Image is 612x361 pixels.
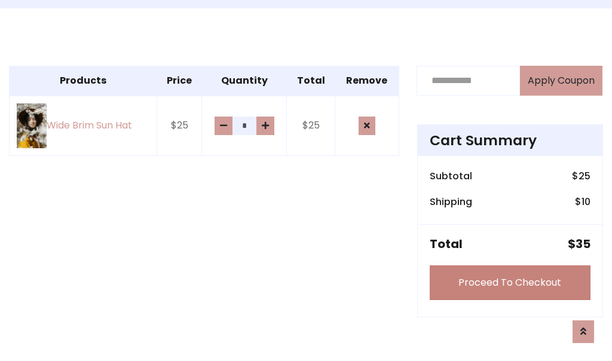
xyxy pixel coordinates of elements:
button: Apply Coupon [520,66,602,96]
th: Products [10,66,157,96]
td: $25 [157,96,202,156]
th: Total [286,66,335,96]
h4: Cart Summary [430,132,590,149]
h6: $ [575,196,590,207]
h6: Subtotal [430,170,472,182]
th: Price [157,66,202,96]
h6: Shipping [430,196,472,207]
span: 35 [576,235,590,252]
a: Proceed To Checkout [430,265,590,300]
h5: Total [430,237,463,251]
th: Remove [335,66,399,96]
h6: $ [572,170,590,182]
a: Wide Brim Sun Hat [17,103,149,148]
td: $25 [286,96,335,156]
h5: $ [568,237,590,251]
th: Quantity [202,66,286,96]
span: 25 [579,169,590,183]
span: 10 [582,195,590,209]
